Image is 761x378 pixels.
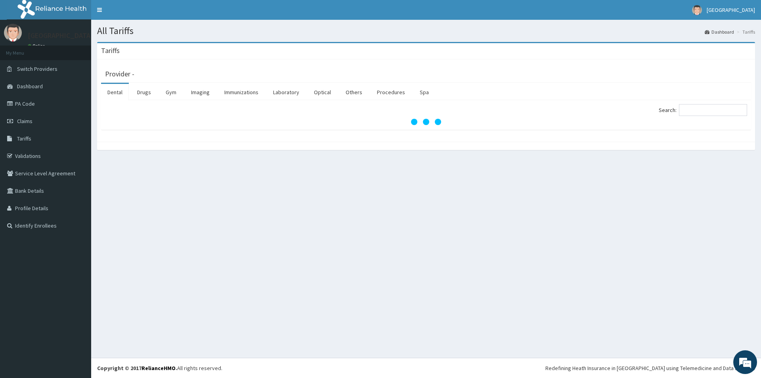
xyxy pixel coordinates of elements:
[339,84,369,101] a: Others
[28,32,93,39] p: [GEOGRAPHIC_DATA]
[17,118,33,125] span: Claims
[159,84,183,101] a: Gym
[101,47,120,54] h3: Tariffs
[28,43,47,49] a: Online
[705,28,734,35] a: Dashboard
[141,365,176,372] a: RelianceHMO
[735,28,755,35] li: Tariffs
[659,104,747,116] label: Search:
[218,84,265,101] a: Immunizations
[410,106,442,138] svg: audio-loading
[707,6,755,13] span: [GEOGRAPHIC_DATA]
[185,84,216,101] a: Imaging
[17,65,57,72] span: Switch Providers
[101,84,129,101] a: Dental
[91,358,761,378] footer: All rights reserved.
[97,26,755,36] h1: All Tariffs
[97,365,177,372] strong: Copyright © 2017 .
[131,84,157,101] a: Drugs
[17,83,43,90] span: Dashboard
[545,364,755,372] div: Redefining Heath Insurance in [GEOGRAPHIC_DATA] using Telemedicine and Data Science!
[371,84,411,101] a: Procedures
[413,84,435,101] a: Spa
[308,84,337,101] a: Optical
[17,135,31,142] span: Tariffs
[267,84,306,101] a: Laboratory
[105,70,134,78] h3: Provider -
[692,5,702,15] img: User Image
[4,24,22,42] img: User Image
[679,104,747,116] input: Search:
